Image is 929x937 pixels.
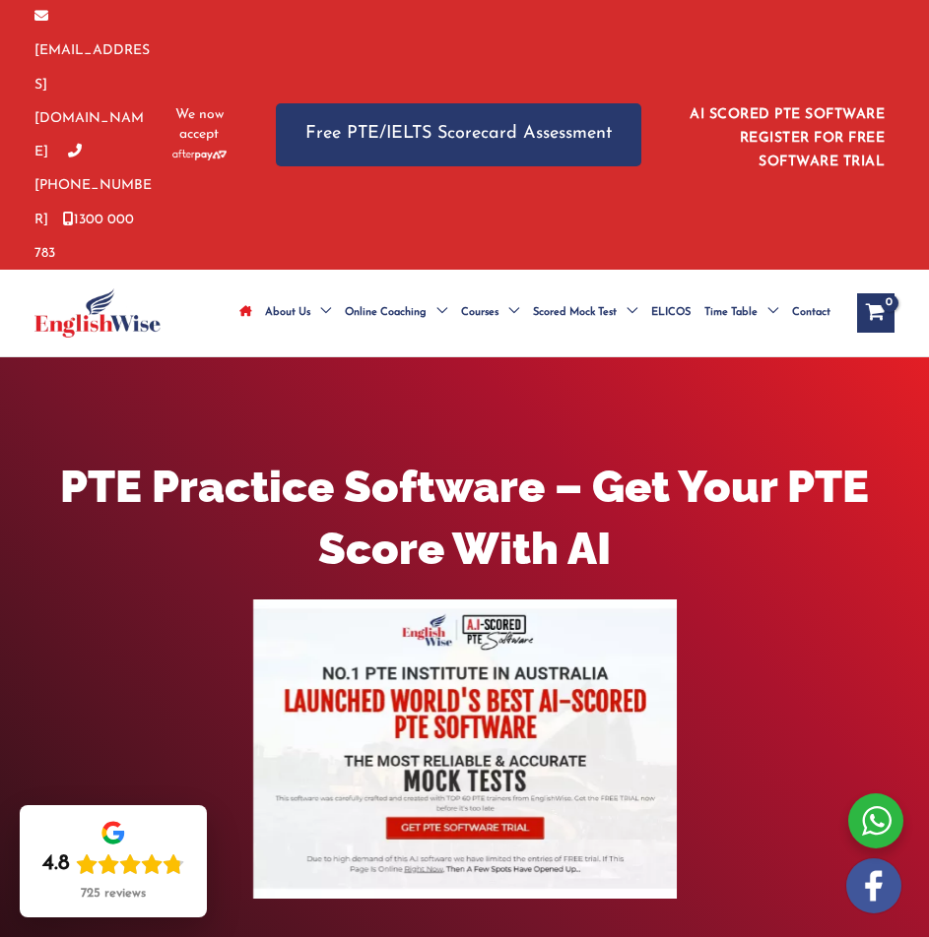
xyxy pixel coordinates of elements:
[651,279,691,347] span: ELICOS
[857,293,895,333] a: View Shopping Cart, empty
[697,279,785,347] a: Time TableMenu Toggle
[24,456,906,580] h1: PTE Practice Software – Get Your PTE Score With AI
[533,279,617,347] span: Scored Mock Test
[681,92,895,179] aside: Header Widget 1
[345,279,427,347] span: Online Coaching
[34,288,161,338] img: cropped-ew-logo
[644,279,697,347] a: ELICOS
[81,886,146,902] div: 725 reviews
[34,10,150,159] a: [EMAIL_ADDRESS][DOMAIN_NAME]
[265,279,310,347] span: About Us
[172,150,227,160] img: Afterpay-Logo
[758,279,778,347] span: Menu Toggle
[232,279,837,347] nav: Site Navigation: Main Menu
[338,279,454,347] a: Online CoachingMenu Toggle
[690,107,885,169] a: AI SCORED PTE SOFTWARE REGISTER FOR FREE SOFTWARE TRIAL
[42,850,184,878] div: Rating: 4.8 out of 5
[792,279,830,347] span: Contact
[253,599,677,899] img: pte-institute-main
[427,279,447,347] span: Menu Toggle
[785,279,837,347] a: Contact
[34,145,152,227] a: [PHONE_NUMBER]
[34,213,134,261] a: 1300 000 783
[276,103,641,165] a: Free PTE/IELTS Scorecard Assessment
[310,279,331,347] span: Menu Toggle
[454,279,526,347] a: CoursesMenu Toggle
[172,105,227,145] span: We now accept
[258,279,338,347] a: About UsMenu Toggle
[498,279,519,347] span: Menu Toggle
[846,858,901,913] img: white-facebook.png
[461,279,498,347] span: Courses
[617,279,637,347] span: Menu Toggle
[704,279,758,347] span: Time Table
[526,279,644,347] a: Scored Mock TestMenu Toggle
[42,850,70,878] div: 4.8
